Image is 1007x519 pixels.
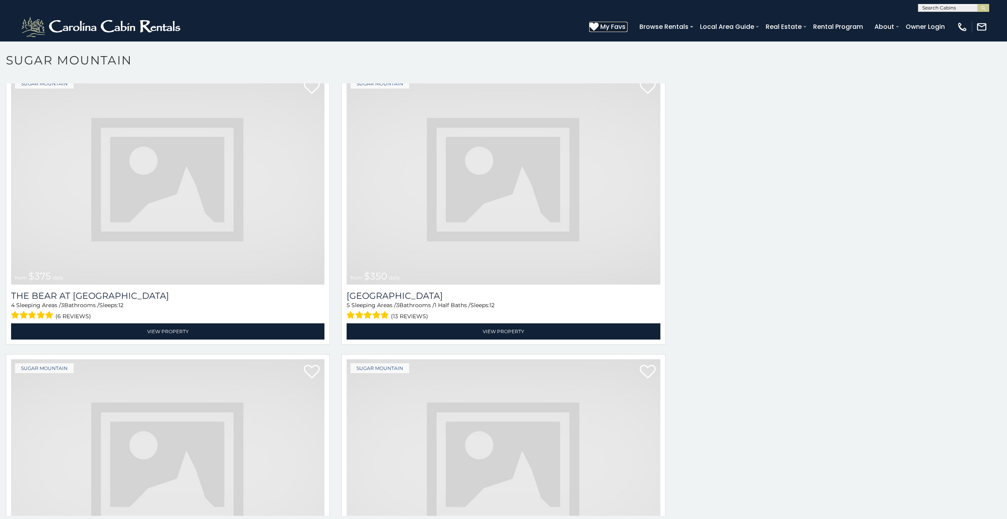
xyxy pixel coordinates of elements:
[11,301,324,321] div: Sleeping Areas / Bathrooms / Sleeps:
[15,363,74,373] a: Sugar Mountain
[347,323,660,340] a: View Property
[434,302,470,309] span: 1 Half Baths /
[347,291,660,301] h3: Grouse Moor Lodge
[11,323,324,340] a: View Property
[351,79,409,89] a: Sugar Mountain
[489,302,495,309] span: 12
[589,22,628,32] a: My Favs
[11,302,15,309] span: 4
[15,79,74,89] a: Sugar Mountain
[391,311,428,321] span: (13 reviews)
[347,301,660,321] div: Sleeping Areas / Bathrooms / Sleeps:
[15,275,27,281] span: from
[55,311,91,321] span: (6 reviews)
[20,15,184,39] img: White-1-2.png
[11,291,324,301] a: The Bear At [GEOGRAPHIC_DATA]
[11,75,324,285] img: dummy-image.jpg
[696,20,758,34] a: Local Area Guide
[53,275,64,281] span: daily
[976,21,987,32] img: mail-regular-white.png
[902,20,949,34] a: Owner Login
[304,79,320,96] a: Add to favorites
[11,75,324,285] a: from $375 daily
[870,20,898,34] a: About
[640,364,656,381] a: Add to favorites
[347,75,660,285] img: dummy-image.jpg
[347,302,350,309] span: 5
[389,275,400,281] span: daily
[118,302,123,309] span: 12
[347,75,660,285] a: from $350 daily
[28,270,51,282] span: $375
[957,21,968,32] img: phone-regular-white.png
[364,270,387,282] span: $350
[600,22,626,32] span: My Favs
[351,363,409,373] a: Sugar Mountain
[635,20,692,34] a: Browse Rentals
[809,20,867,34] a: Rental Program
[61,302,64,309] span: 3
[351,275,362,281] span: from
[762,20,806,34] a: Real Estate
[347,291,660,301] a: [GEOGRAPHIC_DATA]
[396,302,399,309] span: 3
[11,291,324,301] h3: The Bear At Sugar Mountain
